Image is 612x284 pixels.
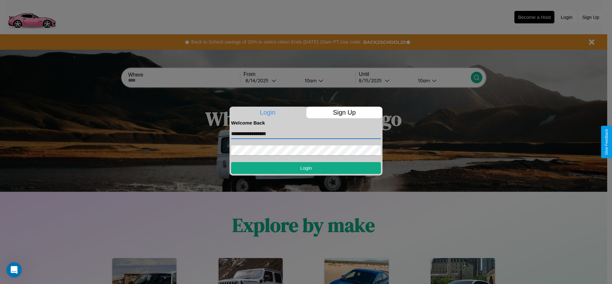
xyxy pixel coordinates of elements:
[6,262,22,278] iframe: Intercom live chat
[604,129,609,155] div: Give Feedback
[231,120,381,126] h4: Welcome Back
[231,162,381,174] button: Login
[229,107,306,118] p: Login
[306,107,383,118] p: Sign Up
